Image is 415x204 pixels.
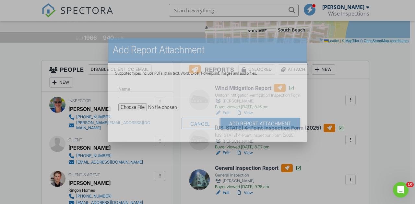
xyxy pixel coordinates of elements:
[182,118,219,129] div: Cancel
[406,182,414,187] span: 10
[113,43,302,56] h2: Add Report Attachment
[115,71,300,76] div: Supported types include PDFs, plain text, Word, Excel, Powerpoint, images and audio files.
[220,118,300,129] input: Add Report Attachment
[393,182,409,198] iframe: Intercom live chat
[118,85,130,92] label: Name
